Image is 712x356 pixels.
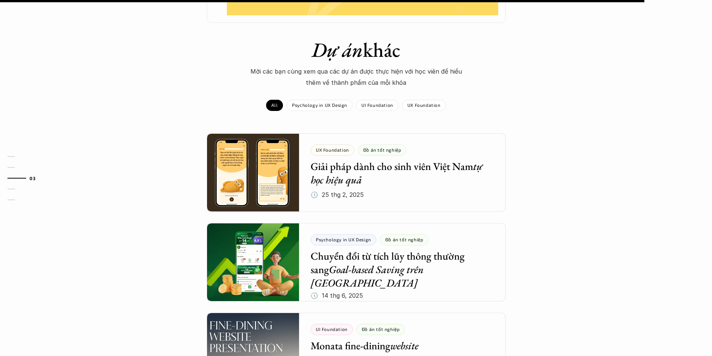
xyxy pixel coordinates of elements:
p: All [271,102,278,108]
strong: 03 [30,175,36,180]
h1: khác [225,38,487,62]
a: 03 [7,174,43,183]
a: Psychology in UX DesignĐồ án tốt nghiệpChuyển đổi từ tích lũy thông thường sangGoal-based Saving ... [207,223,506,301]
p: UI Foundation [361,102,393,108]
em: Dự án [312,37,363,63]
p: Mời các bạn cùng xem qua các dự án được thực hiện với học viên để hiểu thêm về thành phẩm của mỗi... [244,66,468,89]
a: UX FoundationĐồ án tốt nghiệpGiải pháp dành cho sinh viên Việt Namtự học hiệu quả🕔 25 thg 2, 2025 [207,133,506,212]
p: UX Foundation [407,102,441,108]
p: Psychology in UX Design [292,102,347,108]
